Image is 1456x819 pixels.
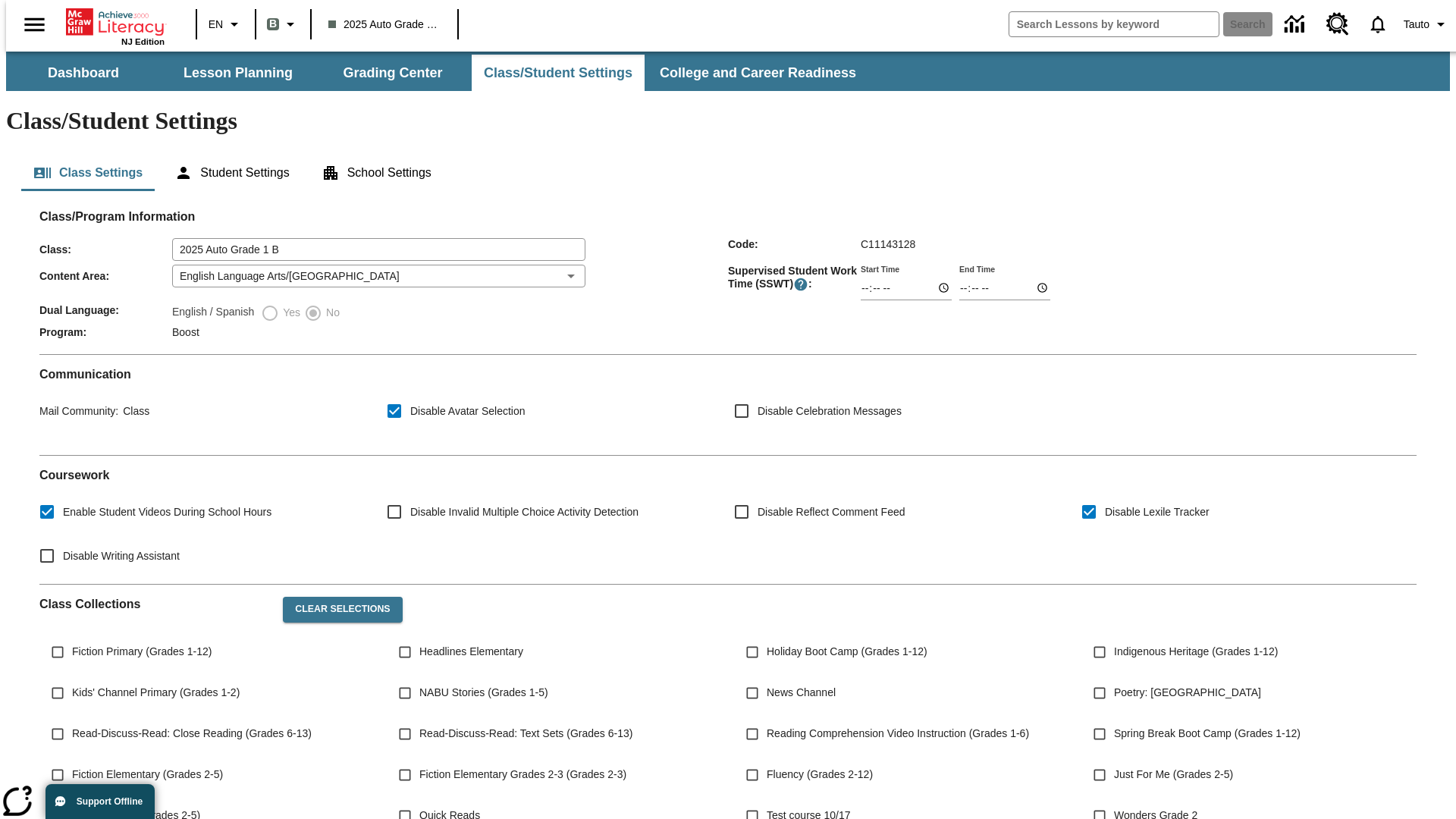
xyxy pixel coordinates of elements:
input: search field [1009,12,1219,36]
span: Indigenous Heritage (Grades 1-12) [1114,644,1278,660]
button: Profile/Settings [1398,11,1456,38]
button: Support Offline [45,784,155,819]
input: Class [172,238,585,261]
button: Supervised Student Work Time is the timeframe when students can take LevelSet and when lessons ar... [793,277,808,292]
span: Content Area : [39,270,172,282]
span: Class [118,405,149,417]
span: NJ Edition [121,37,165,46]
h2: Communication [39,367,1417,381]
button: Class/Student Settings [472,55,645,91]
span: Fluency (Grades 2-12) [767,767,873,783]
span: Holiday Boot Camp (Grades 1-12) [767,644,927,660]
button: Language: EN, Select a language [202,11,250,38]
button: Lesson Planning [162,55,314,91]
span: Support Offline [77,796,143,807]
span: Fiction Elementary (Grades 2-5) [72,767,223,783]
span: Spring Break Boot Camp (Grades 1-12) [1114,726,1301,742]
span: C11143128 [861,238,915,250]
span: Poetry: [GEOGRAPHIC_DATA] [1114,685,1261,701]
span: Disable Lexile Tracker [1105,504,1210,520]
div: Communication [39,367,1417,443]
label: Start Time [861,263,899,275]
span: Disable Writing Assistant [63,548,180,564]
span: Supervised Student Work Time (SSWT) : [728,265,861,292]
span: Mail Community : [39,405,118,417]
span: Just For Me (Grades 2-5) [1114,767,1233,783]
label: English / Spanish [172,304,254,322]
span: 2025 Auto Grade 1 B [328,17,441,33]
span: No [322,305,340,321]
span: Reading Comprehension Video Instruction (Grades 1-6) [767,726,1029,742]
span: Dual Language : [39,304,172,316]
button: School Settings [309,155,444,191]
span: Disable Invalid Multiple Choice Activity Detection [410,504,639,520]
span: Disable Avatar Selection [410,403,526,419]
div: SubNavbar [6,52,1450,91]
span: Class : [39,243,172,256]
span: Disable Celebration Messages [758,403,902,419]
button: Boost Class color is gray green. Change class color [261,11,306,38]
span: Tauto [1404,17,1429,33]
span: Disable Reflect Comment Feed [758,504,905,520]
span: NABU Stories (Grades 1-5) [419,685,548,701]
div: English Language Arts/[GEOGRAPHIC_DATA] [172,265,585,287]
span: Kids' Channel Primary (Grades 1-2) [72,685,240,701]
span: Yes [279,305,300,321]
span: Code : [728,238,861,250]
button: Student Settings [162,155,301,191]
button: Grading Center [317,55,469,91]
div: SubNavbar [6,55,870,91]
span: Enable Student Videos During School Hours [63,504,271,520]
span: Program : [39,326,172,338]
span: Boost [172,326,199,338]
button: Clear Selections [283,597,402,623]
span: B [269,14,277,33]
h2: Class/Program Information [39,209,1417,224]
button: Open side menu [12,2,57,47]
a: Data Center [1276,4,1317,45]
a: Home [66,7,165,37]
label: End Time [959,263,995,275]
span: Read-Discuss-Read: Close Reading (Grades 6-13) [72,726,312,742]
h2: Course work [39,468,1417,482]
span: Read-Discuss-Read: Text Sets (Grades 6-13) [419,726,632,742]
div: Class/Student Settings [21,155,1435,191]
span: News Channel [767,685,836,701]
div: Coursework [39,468,1417,572]
a: Resource Center, Will open in new tab [1317,4,1358,45]
span: Fiction Elementary Grades 2-3 (Grades 2-3) [419,767,626,783]
span: Headlines Elementary [419,644,523,660]
h1: Class/Student Settings [6,107,1450,135]
div: Home [66,5,165,46]
div: Class/Program Information [39,224,1417,342]
button: Class Settings [21,155,155,191]
span: EN [209,17,223,33]
a: Notifications [1358,5,1398,44]
span: Fiction Primary (Grades 1-12) [72,644,212,660]
button: College and Career Readiness [648,55,868,91]
h2: Class Collections [39,597,271,611]
button: Dashboard [8,55,159,91]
